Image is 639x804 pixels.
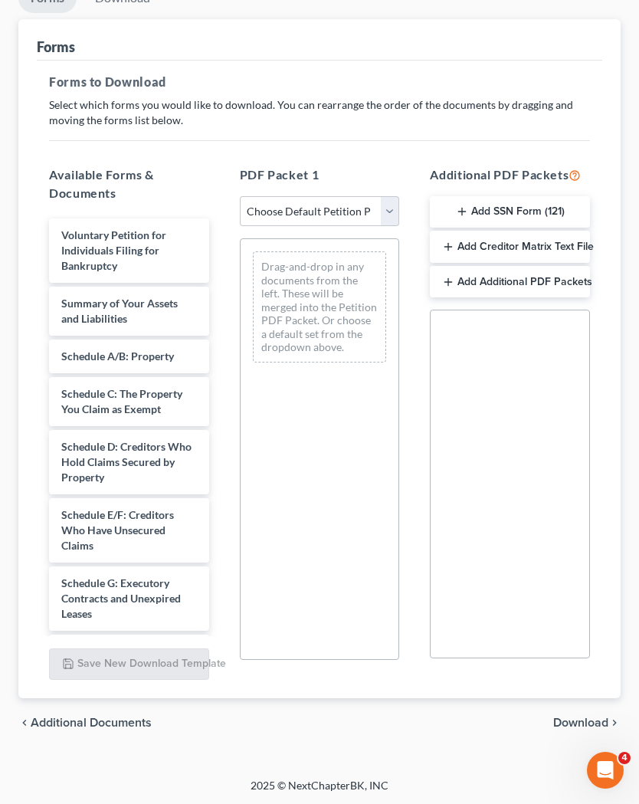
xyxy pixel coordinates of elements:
[49,648,209,681] button: Save New Download Template
[430,166,590,184] h5: Additional PDF Packets
[37,38,75,56] div: Forms
[553,717,621,729] button: Download chevron_right
[61,440,192,484] span: Schedule D: Creditors Who Hold Claims Secured by Property
[430,196,590,228] button: Add SSN Form (121)
[31,717,152,729] span: Additional Documents
[253,251,387,363] div: Drag-and-drop in any documents from the left. These will be merged into the Petition PDF Packet. ...
[240,166,400,184] h5: PDF Packet 1
[587,752,624,789] iframe: Intercom live chat
[61,387,182,415] span: Schedule C: The Property You Claim as Exempt
[49,166,209,202] h5: Available Forms & Documents
[553,717,608,729] span: Download
[61,228,166,272] span: Voluntary Petition for Individuals Filing for Bankruptcy
[61,576,181,620] span: Schedule G: Executory Contracts and Unexpired Leases
[618,752,631,764] span: 4
[608,717,621,729] i: chevron_right
[430,231,590,263] button: Add Creditor Matrix Text File
[61,508,174,552] span: Schedule E/F: Creditors Who Have Unsecured Claims
[49,73,590,91] h5: Forms to Download
[18,717,152,729] a: chevron_left Additional Documents
[430,266,590,298] button: Add Additional PDF Packets
[18,717,31,729] i: chevron_left
[49,97,590,128] p: Select which forms you would like to download. You can rearrange the order of the documents by dr...
[61,297,178,325] span: Summary of Your Assets and Liabilities
[61,349,174,363] span: Schedule A/B: Property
